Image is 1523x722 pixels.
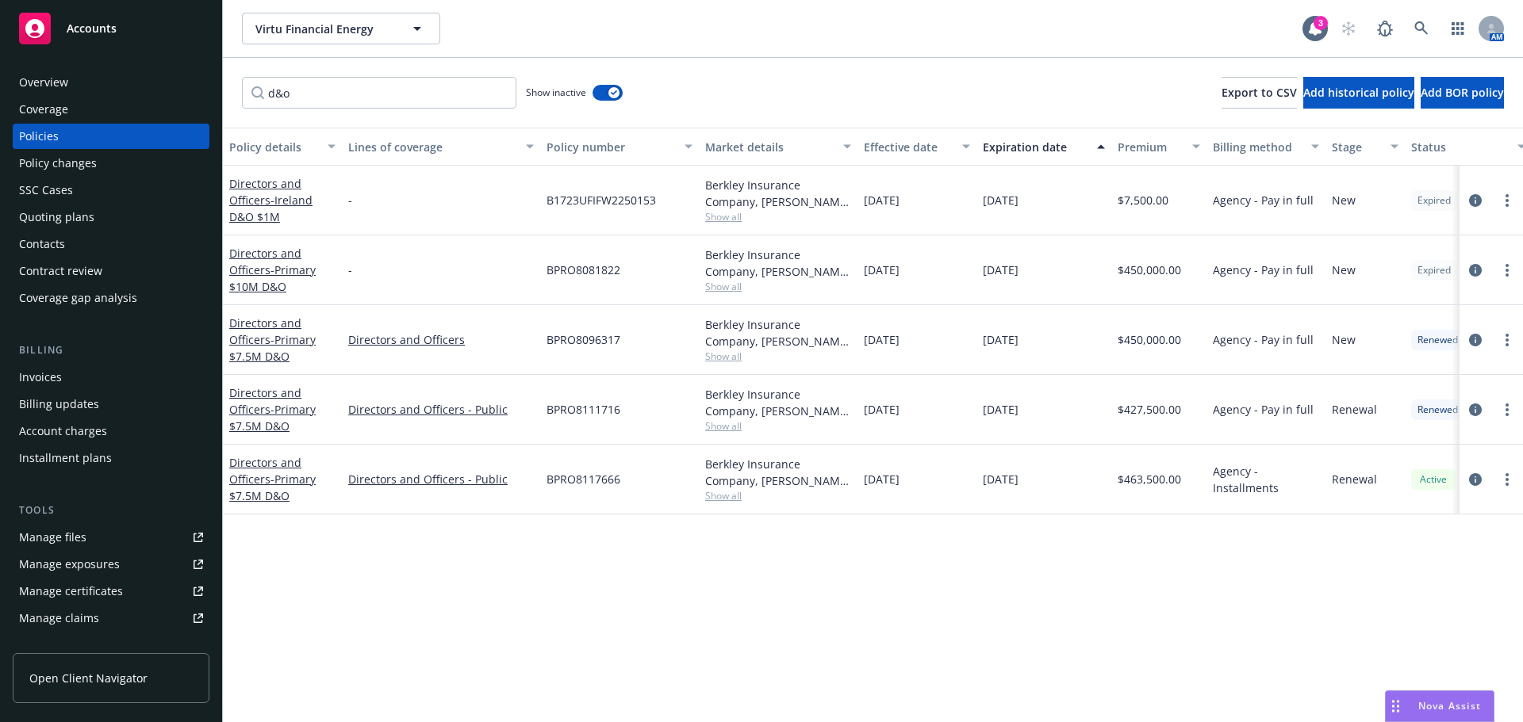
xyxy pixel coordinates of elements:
span: Agency - Pay in full [1213,192,1314,208]
span: - Primary $7.5M D&O [229,472,316,503]
span: Nova Assist [1418,699,1481,712]
span: Show inactive [526,86,586,99]
span: BPRO8081822 [547,262,620,278]
button: Premium [1111,128,1207,166]
div: Stage [1332,139,1381,155]
div: Contacts [19,231,65,257]
div: Berkley Insurance Company, [PERSON_NAME] Corporation [705,386,851,419]
button: Add historical policy [1303,77,1414,109]
span: New [1332,192,1356,208]
div: Quoting plans [19,204,94,230]
a: circleInformation [1466,261,1485,280]
span: Agency - Pay in full [1213,331,1314,348]
div: Lines of coverage [348,139,516,155]
div: Policies [19,124,59,149]
div: Status [1411,139,1508,155]
a: more [1498,191,1517,210]
span: [DATE] [983,401,1019,418]
span: [DATE] [983,471,1019,487]
div: Premium [1118,139,1183,155]
span: - [348,192,352,208]
button: Policy number [540,128,699,166]
div: Tools [13,502,209,518]
a: more [1498,470,1517,489]
a: Directors and Officers [229,455,316,503]
a: Contract review [13,258,209,284]
button: Expiration date [976,128,1111,166]
div: Expiration date [983,139,1088,155]
div: Manage BORs [19,632,94,658]
span: $427,500.00 [1118,401,1181,418]
span: Add historical policy [1303,85,1414,100]
div: Overview [19,70,68,95]
div: Policy number [547,139,675,155]
a: Directors and Officers [229,315,316,364]
button: Nova Assist [1385,690,1494,722]
a: Directors and Officers - Public [348,471,534,487]
span: Show all [705,419,851,433]
span: Show all [705,489,851,502]
div: SSC Cases [19,178,73,203]
a: circleInformation [1466,470,1485,489]
button: Lines of coverage [342,128,540,166]
div: Invoices [19,365,62,390]
span: [DATE] [864,192,900,208]
span: [DATE] [983,192,1019,208]
span: New [1332,331,1356,348]
div: Account charges [19,418,107,444]
div: Contract review [19,258,102,284]
span: Renewed [1418,333,1458,347]
span: Renewal [1332,401,1377,418]
div: Berkley Insurance Company, [PERSON_NAME] Corporation [705,177,851,210]
a: Start snowing [1333,13,1364,44]
span: Expired [1418,193,1451,208]
span: [DATE] [864,331,900,348]
span: [DATE] [983,262,1019,278]
div: Coverage gap analysis [19,285,137,311]
button: Virtu Financial Energy [242,13,440,44]
a: more [1498,400,1517,419]
input: Filter by keyword... [242,77,516,109]
div: Manage certificates [19,579,123,604]
div: Berkley Insurance Company, [PERSON_NAME] Corporation [705,456,851,489]
span: $7,500.00 [1118,192,1168,208]
span: Agency - Installments [1213,463,1319,496]
span: BPRO8096317 [547,331,620,348]
button: Policy details [223,128,342,166]
div: Policy changes [19,151,97,176]
a: Policy changes [13,151,209,176]
span: - Primary $7.5M D&O [229,402,316,434]
div: Market details [705,139,834,155]
div: Berkley Insurance Company, [PERSON_NAME] Corporation [705,316,851,350]
a: circleInformation [1466,330,1485,350]
span: $450,000.00 [1118,331,1181,348]
button: Billing method [1207,128,1325,166]
span: Show all [705,210,851,223]
span: Open Client Navigator [29,670,148,686]
span: $450,000.00 [1118,262,1181,278]
a: Manage claims [13,605,209,631]
a: Policies [13,124,209,149]
span: Add BOR policy [1421,85,1504,100]
span: [DATE] [864,471,900,487]
a: Manage certificates [13,579,209,604]
div: Manage files [19,525,86,550]
div: Manage claims [19,605,99,631]
a: Search [1406,13,1437,44]
div: Billing method [1213,139,1302,155]
a: Directors and Officers - Public [348,401,534,418]
a: more [1498,261,1517,280]
span: - Primary $7.5M D&O [229,332,316,364]
div: Installment plans [19,445,112,471]
a: Quoting plans [13,204,209,230]
a: Directors and Officers [229,176,313,224]
a: Coverage gap analysis [13,285,209,311]
a: Switch app [1442,13,1474,44]
div: Manage exposures [19,552,120,577]
div: Effective date [864,139,953,155]
div: Billing updates [19,392,99,417]
span: [DATE] [864,401,900,418]
a: Manage exposures [13,552,209,577]
button: Stage [1325,128,1405,166]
